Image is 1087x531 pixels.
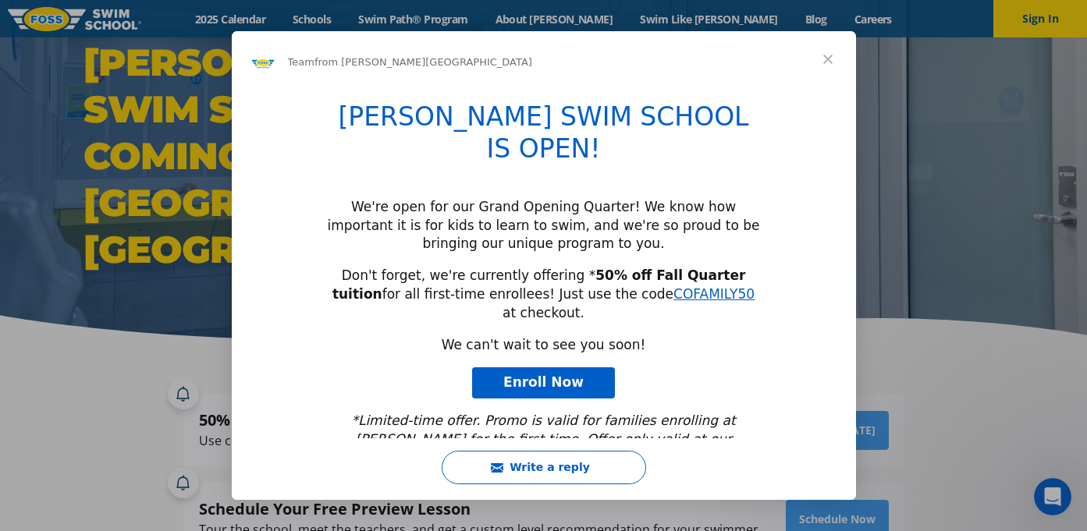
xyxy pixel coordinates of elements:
img: Profile image for Team [250,50,275,75]
span: Close [800,31,856,87]
span: from [PERSON_NAME][GEOGRAPHIC_DATA] [314,56,532,68]
h1: [PERSON_NAME] SWIM SCHOOL IS OPEN! [327,101,761,175]
i: *Limited-time offer. Promo is valid for families enrolling at [PERSON_NAME] for the first time. O... [351,412,735,466]
a: Enroll Now [472,367,615,398]
div: Don't forget, we're currently offering * for all first-time enrollees! Just use the code at check... [327,267,761,322]
b: 50% off Fall Quarter tuition [332,267,745,302]
a: COFAMILY50 [673,286,755,302]
div: We're open for our Grand Opening Quarter! We know how important it is for kids to learn to swim, ... [327,198,761,253]
button: Write a reply [442,451,646,484]
div: We can't wait to see you soon! [327,336,761,355]
span: Enroll Now [503,374,584,390]
span: Team [288,56,314,68]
